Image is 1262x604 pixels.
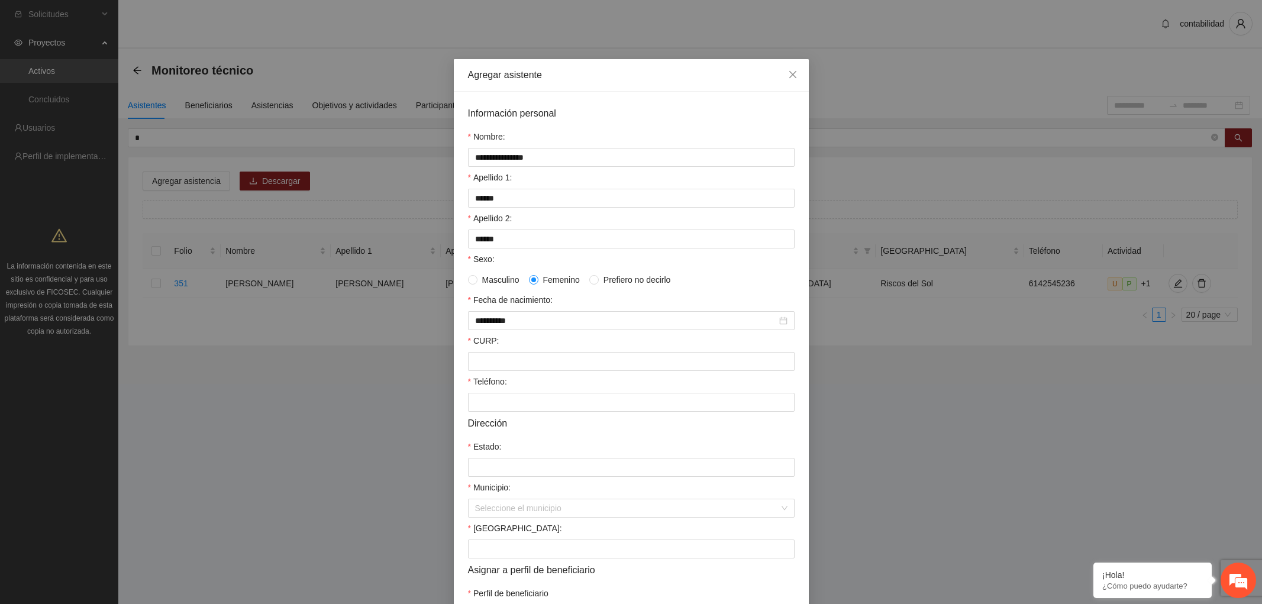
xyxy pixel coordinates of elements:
[468,334,499,347] label: CURP:
[468,106,556,121] span: Información personal
[468,352,795,371] input: CURP:
[468,69,795,82] div: Agregar asistente
[468,189,795,208] input: Apellido 1:
[475,499,779,517] input: Municipio:
[1102,570,1203,580] div: ¡Hola!
[599,273,676,286] span: Prefiero no decirlo
[538,273,585,286] span: Femenino
[468,375,507,388] label: Teléfono:
[468,148,795,167] input: Nombre:
[468,130,505,143] label: Nombre:
[477,273,524,286] span: Masculino
[468,481,511,494] label: Municipio:
[468,212,512,225] label: Apellido 2:
[468,522,562,535] label: Colonia:
[468,458,795,477] input: Estado:
[468,540,795,558] input: Colonia:
[475,314,777,327] input: Fecha de nacimiento:
[788,70,798,79] span: close
[777,59,809,91] button: Close
[1102,582,1203,590] p: ¿Cómo puedo ayudarte?
[468,416,508,431] span: Dirección
[468,587,548,600] label: Perfil de beneficiario
[468,563,595,577] span: Asignar a perfil de beneficiario
[468,293,553,306] label: Fecha de nacimiento:
[468,253,495,266] label: Sexo:
[468,230,795,248] input: Apellido 2:
[468,393,795,412] input: Teléfono:
[468,171,512,184] label: Apellido 1:
[468,440,502,453] label: Estado:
